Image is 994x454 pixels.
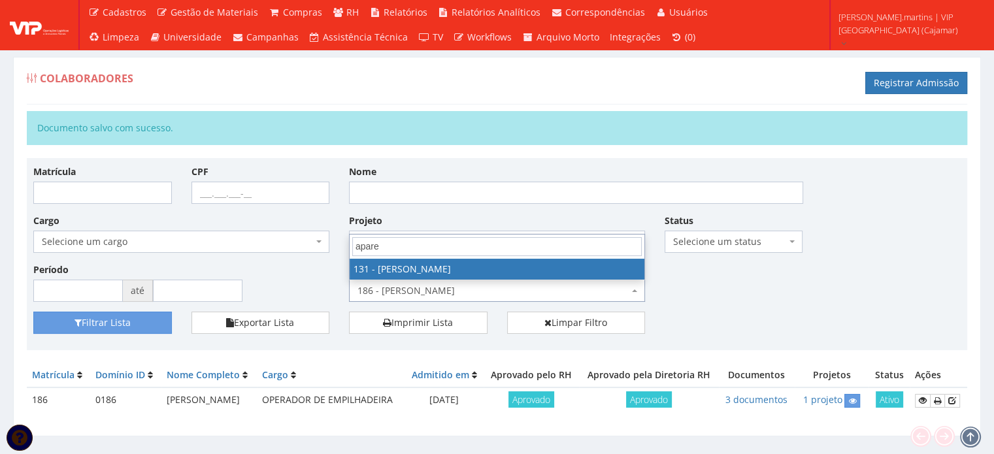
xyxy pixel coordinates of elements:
[349,280,645,302] span: 186 - KAIO HENRIQUE MACIEL SANTIAGO
[448,25,518,50] a: Workflows
[227,25,304,50] a: Campanhas
[452,6,540,18] span: Relatórios Analíticos
[507,312,646,334] a: Limpar Filtro
[27,111,967,145] div: Documento salvo com sucesso.
[626,391,672,408] span: Aprovado
[33,312,172,334] button: Filtrar Lista
[33,231,329,253] span: Selecione um cargo
[10,15,69,35] img: logo
[357,284,629,297] span: 186 - KAIO HENRIQUE MACIEL SANTIAGO
[838,10,977,37] span: [PERSON_NAME].martins | VIP [GEOGRAPHIC_DATA] (Cajamar)
[869,363,910,387] th: Status
[517,25,605,50] a: Arquivo Morto
[910,363,967,387] th: Ações
[191,165,208,178] label: CPF
[346,6,359,18] span: RH
[795,363,869,387] th: Projetos
[685,31,695,43] span: (0)
[508,391,554,408] span: Aprovado
[323,31,408,43] span: Assistência Técnica
[565,6,645,18] span: Correspondências
[405,387,484,413] td: [DATE]
[719,363,795,387] th: Documentos
[865,72,967,94] a: Registrar Admissão
[349,312,488,334] a: Imprimir Lista
[161,387,257,413] td: [PERSON_NAME]
[349,214,382,227] label: Projeto
[163,31,222,43] span: Universidade
[411,368,469,381] a: Admitido em
[605,25,666,50] a: Integrações
[304,25,414,50] a: Assistência Técnica
[103,31,139,43] span: Limpeza
[42,235,313,248] span: Selecione um cargo
[144,25,227,50] a: Universidade
[610,31,661,43] span: Integrações
[33,165,76,178] label: Matrícula
[725,393,787,406] a: 3 documentos
[83,25,144,50] a: Limpeza
[33,214,59,227] label: Cargo
[103,6,146,18] span: Cadastros
[803,393,842,406] a: 1 projeto
[484,363,579,387] th: Aprovado pelo RH
[246,31,299,43] span: Campanhas
[95,368,145,381] a: Domínio ID
[673,235,787,248] span: Selecione um status
[467,31,512,43] span: Workflows
[123,280,153,302] span: até
[433,31,443,43] span: TV
[349,165,376,178] label: Nome
[413,25,448,50] a: TV
[665,214,693,227] label: Status
[90,387,161,413] td: 0186
[876,391,903,408] span: Ativo
[666,25,701,50] a: (0)
[537,31,599,43] span: Arquivo Morto
[33,263,69,276] label: Período
[167,368,240,381] a: Nome Completo
[349,231,645,253] span: Selecione um projeto
[32,368,75,381] a: Matrícula
[665,231,803,253] span: Selecione um status
[262,368,288,381] a: Cargo
[40,71,133,86] span: Colaboradores
[384,6,427,18] span: Relatórios
[191,312,330,334] button: Exportar Lista
[191,182,330,204] input: ___.___.___-__
[350,259,644,280] li: 131 - [PERSON_NAME]
[27,387,90,413] td: 186
[171,6,258,18] span: Gestão de Materiais
[283,6,322,18] span: Compras
[257,387,405,413] td: OPERADOR DE EMPILHADEIRA
[669,6,708,18] span: Usuários
[579,363,718,387] th: Aprovado pela Diretoria RH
